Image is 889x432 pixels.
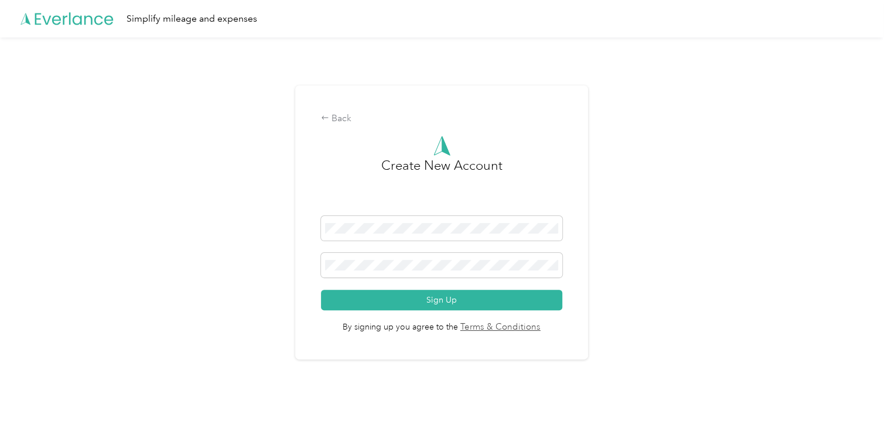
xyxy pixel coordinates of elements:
a: Terms & Conditions [458,321,541,334]
button: Sign Up [321,290,562,310]
span: By signing up you agree to the [321,310,562,334]
h3: Create New Account [381,156,502,216]
div: Back [321,112,562,126]
div: Simplify mileage and expenses [126,12,257,26]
